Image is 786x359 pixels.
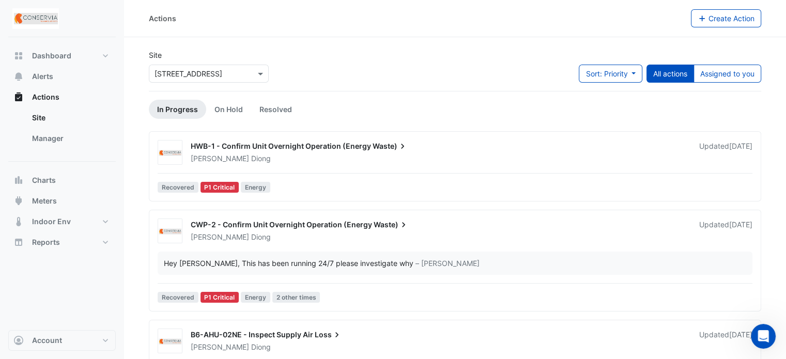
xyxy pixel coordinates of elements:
[158,336,182,347] img: Conservia
[241,182,270,193] span: Energy
[13,51,24,61] app-icon: Dashboard
[158,182,198,193] span: Recovered
[699,141,752,164] div: Updated
[251,100,300,119] a: Resolved
[32,92,59,102] span: Actions
[13,175,24,185] app-icon: Charts
[191,232,249,241] span: [PERSON_NAME]
[241,292,270,303] span: Energy
[191,342,249,351] span: [PERSON_NAME]
[708,14,754,23] span: Create Action
[8,170,116,191] button: Charts
[373,141,408,151] span: Waste)
[24,107,116,128] a: Site
[32,216,71,227] span: Indoor Env
[13,92,24,102] app-icon: Actions
[201,292,239,303] div: P1 Critical
[149,50,162,60] label: Site
[191,154,249,163] span: [PERSON_NAME]
[149,13,176,24] div: Actions
[585,69,627,78] span: Sort: Priority
[8,191,116,211] button: Meters
[191,330,313,339] span: B6-AHU-02NE - Inspect Supply Air
[315,330,342,340] span: Loss
[149,100,206,119] a: In Progress
[8,87,116,107] button: Actions
[693,65,761,83] button: Assigned to you
[691,9,762,27] button: Create Action
[32,335,62,346] span: Account
[13,237,24,247] app-icon: Reports
[24,128,116,149] a: Manager
[251,153,271,164] span: Diong
[164,258,413,269] div: Hey [PERSON_NAME], This has been running 24/7 please investigate why
[751,324,776,349] iframe: Intercom live chat
[699,220,752,242] div: Updated
[251,232,271,242] span: Diong
[8,107,116,153] div: Actions
[206,100,251,119] a: On Hold
[646,65,694,83] button: All actions
[699,330,752,352] div: Updated
[32,51,71,61] span: Dashboard
[8,232,116,253] button: Reports
[32,196,57,206] span: Meters
[191,142,371,150] span: HWB-1 - Confirm Unit Overnight Operation (Energy
[729,220,752,229] span: Fri 11-Jul-2025 12:17 AEST
[374,220,409,230] span: Waste)
[158,148,182,158] img: Conservia
[13,196,24,206] app-icon: Meters
[251,342,271,352] span: Diong
[158,226,182,237] img: Conservia
[729,330,752,339] span: Mon 28-Jul-2025 13:31 AEST
[415,258,480,269] span: – [PERSON_NAME]
[158,292,198,303] span: Recovered
[8,211,116,232] button: Indoor Env
[13,216,24,227] app-icon: Indoor Env
[8,45,116,66] button: Dashboard
[8,66,116,87] button: Alerts
[201,182,239,193] div: P1 Critical
[579,65,642,83] button: Sort: Priority
[13,71,24,82] app-icon: Alerts
[191,220,372,229] span: CWP-2 - Confirm Unit Overnight Operation (Energy
[272,292,320,303] span: 2 other times
[32,175,56,185] span: Charts
[8,330,116,351] button: Account
[729,142,752,150] span: Wed 16-Jul-2025 14:34 AEST
[12,8,59,29] img: Company Logo
[32,237,60,247] span: Reports
[32,71,53,82] span: Alerts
